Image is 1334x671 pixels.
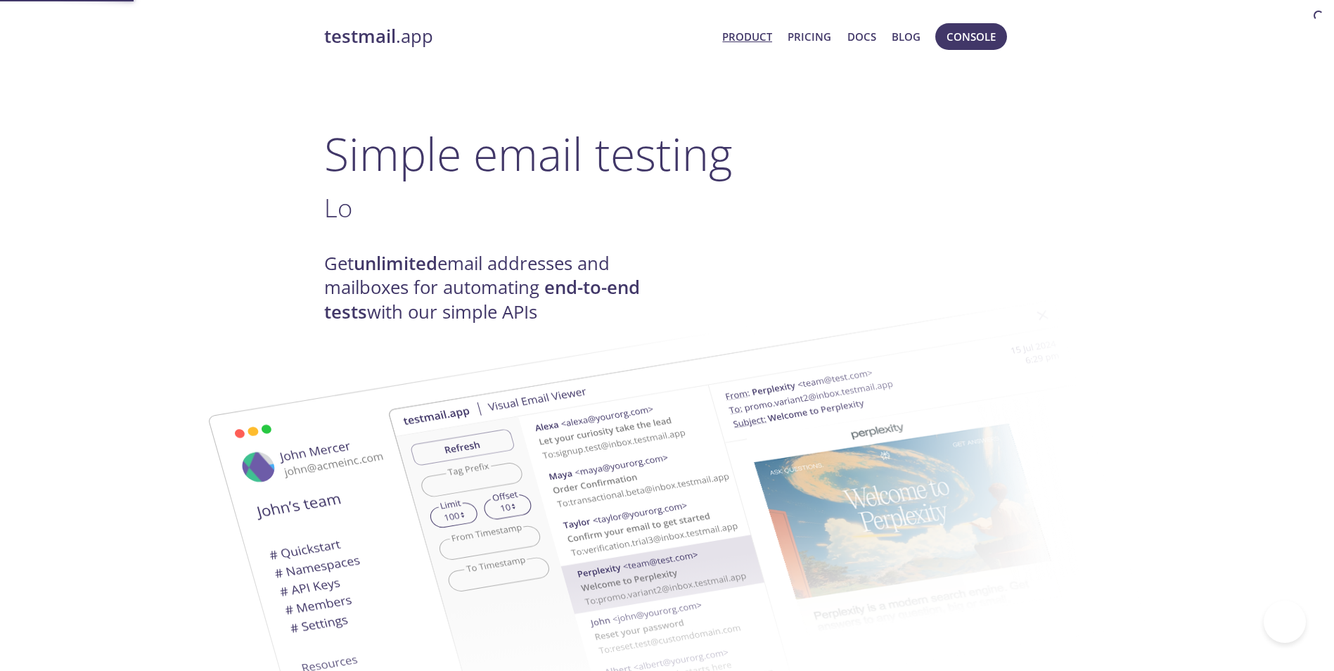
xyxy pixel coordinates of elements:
[324,275,640,324] strong: end-to-end tests
[935,23,1007,50] button: Console
[324,24,396,49] strong: testmail
[847,27,876,46] a: Docs
[324,25,712,49] a: testmail.app
[788,27,831,46] a: Pricing
[947,27,996,46] span: Console
[324,252,667,324] h4: Get email addresses and mailboxes for automating with our simple APIs
[324,127,1011,181] h1: Simple email testing
[722,27,772,46] a: Product
[892,27,921,46] a: Blog
[354,251,437,276] strong: unlimited
[1264,601,1306,643] iframe: Help Scout Beacon - Open
[324,190,352,225] span: Lo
